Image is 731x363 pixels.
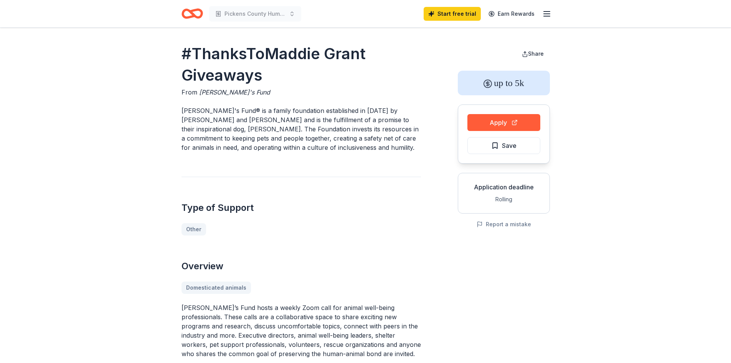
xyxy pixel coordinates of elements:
button: Share [516,46,550,61]
a: Home [182,5,203,23]
span: Share [528,50,544,57]
span: Pickens County Humane Society [224,9,286,18]
div: Application deadline [464,182,543,192]
span: Save [502,141,516,151]
div: Rolling [464,195,543,204]
button: Apply [467,114,540,131]
span: [PERSON_NAME]'s Fund [199,88,270,96]
button: Report a mistake [477,220,531,229]
a: Other [182,223,206,235]
div: From [182,88,421,97]
h2: Overview [182,260,421,272]
h2: Type of Support [182,202,421,214]
p: [PERSON_NAME]’s Fund hosts a weekly Zoom call for animal well-being professionals. These calls ar... [182,303,421,358]
a: Earn Rewards [484,7,539,21]
h1: #ThanksToMaddie Grant Giveaways [182,43,421,86]
p: [PERSON_NAME]'s Fund® is a family foundation established in [DATE] by [PERSON_NAME] and [PERSON_N... [182,106,421,152]
button: Pickens County Humane Society [209,6,301,22]
button: Save [467,137,540,154]
div: up to 5k [458,71,550,95]
a: Start free trial [424,7,481,21]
